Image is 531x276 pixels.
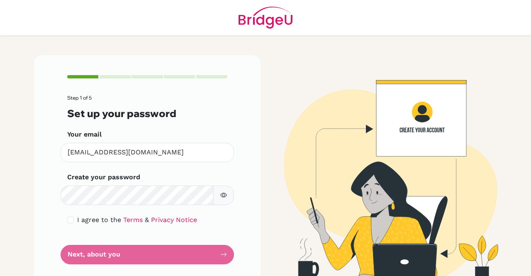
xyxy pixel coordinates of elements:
span: I agree to the [77,216,121,224]
a: Terms [123,216,143,224]
input: Insert your email* [61,143,234,162]
label: Your email [67,129,102,139]
a: Privacy Notice [151,216,197,224]
label: Create your password [67,172,140,182]
h3: Set up your password [67,107,227,120]
span: & [145,216,149,224]
span: Step 1 of 5 [67,95,92,101]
